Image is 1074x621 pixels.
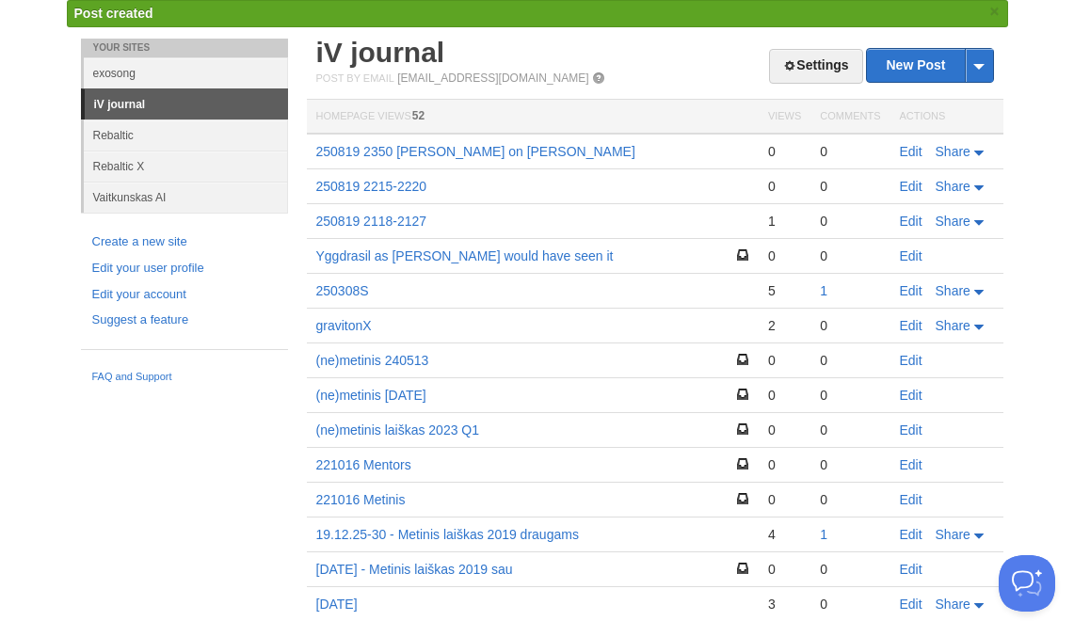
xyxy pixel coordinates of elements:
[867,49,992,82] a: New Post
[820,422,880,438] div: 0
[316,457,411,472] a: 221016 Mentors
[900,527,922,542] a: Edit
[316,492,406,507] a: 221016 Metinis
[316,214,427,229] a: 250819 2118-2127
[900,353,922,368] a: Edit
[890,100,1003,135] th: Actions
[900,562,922,577] a: Edit
[900,214,922,229] a: Edit
[397,72,588,85] a: [EMAIL_ADDRESS][DOMAIN_NAME]
[820,456,880,473] div: 0
[936,318,970,333] span: Share
[768,213,801,230] div: 1
[307,100,759,135] th: Homepage Views
[316,422,480,438] a: (ne)metinis laiškas 2023 Q1
[900,597,922,612] a: Edit
[316,318,372,333] a: gravitonX
[768,456,801,473] div: 0
[936,597,970,612] span: Share
[900,179,922,194] a: Edit
[768,178,801,195] div: 0
[316,283,369,298] a: 250308S
[820,491,880,508] div: 0
[768,317,801,334] div: 2
[412,109,425,122] span: 52
[84,182,288,213] a: Vaitkunskas AI
[936,214,970,229] span: Share
[769,49,862,84] a: Settings
[316,248,614,263] a: Yggdrasil as [PERSON_NAME] would have seen it
[768,491,801,508] div: 0
[316,388,426,403] a: (ne)metinis [DATE]
[810,100,890,135] th: Comments
[768,526,801,543] div: 4
[936,527,970,542] span: Share
[900,492,922,507] a: Edit
[820,178,880,195] div: 0
[768,422,801,438] div: 0
[820,596,880,613] div: 0
[820,317,880,334] div: 0
[84,119,288,151] a: Rebaltic
[820,527,827,542] a: 1
[820,213,880,230] div: 0
[768,561,801,578] div: 0
[92,285,277,305] a: Edit your account
[936,179,970,194] span: Share
[900,283,922,298] a: Edit
[316,144,635,159] a: 250819 2350 [PERSON_NAME] on [PERSON_NAME]
[74,6,153,21] span: Post created
[900,144,922,159] a: Edit
[92,259,277,279] a: Edit your user profile
[316,353,429,368] a: (ne)metinis 240513
[81,39,288,57] li: Your Sites
[768,282,801,299] div: 5
[999,555,1055,612] iframe: Help Scout Beacon - Open
[85,89,288,119] a: iV journal
[768,143,801,160] div: 0
[316,179,427,194] a: 250819 2215-2220
[92,310,277,330] a: Suggest a feature
[759,100,810,135] th: Views
[900,388,922,403] a: Edit
[900,248,922,263] a: Edit
[768,247,801,264] div: 0
[316,562,513,577] a: [DATE] - Metinis laiškas 2019 sau
[820,352,880,369] div: 0
[820,283,827,298] a: 1
[820,143,880,160] div: 0
[316,597,358,612] a: [DATE]
[900,422,922,438] a: Edit
[84,57,288,88] a: exosong
[820,247,880,264] div: 0
[900,318,922,333] a: Edit
[900,457,922,472] a: Edit
[316,527,579,542] a: 19.12.25-30 - Metinis laiškas 2019 draugams
[92,369,277,386] a: FAQ and Support
[820,561,880,578] div: 0
[316,72,394,84] span: Post by Email
[768,352,801,369] div: 0
[936,283,970,298] span: Share
[316,37,445,68] a: iV journal
[768,596,801,613] div: 3
[768,387,801,404] div: 0
[92,232,277,252] a: Create a new site
[820,387,880,404] div: 0
[84,151,288,182] a: Rebaltic X
[936,144,970,159] span: Share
